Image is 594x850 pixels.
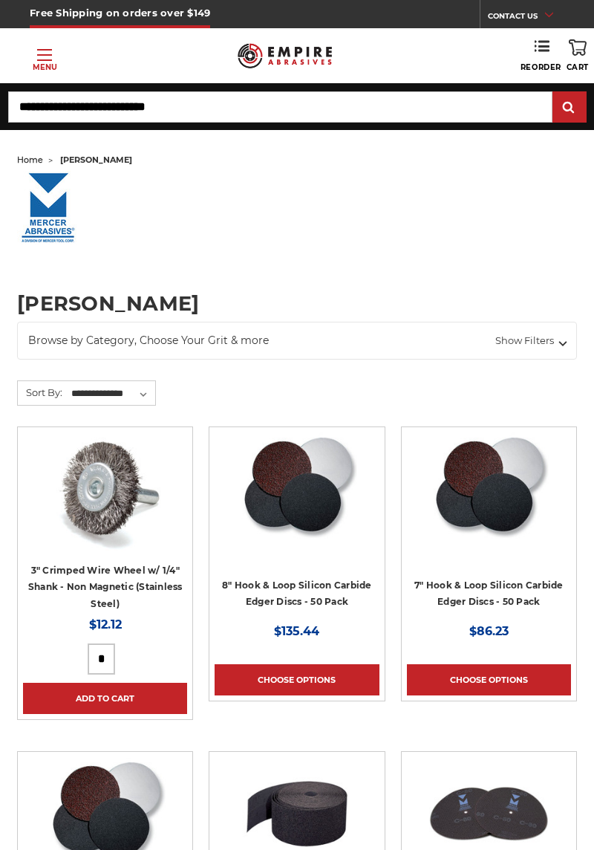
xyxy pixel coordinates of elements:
[33,62,57,73] p: Menu
[520,62,561,72] span: Reorder
[69,383,155,405] select: Sort By:
[46,432,165,551] img: Crimped Wire Wheel with Shank Non Magnetic
[469,624,509,638] span: $86.23
[23,432,187,597] a: Crimped Wire Wheel with Shank Non Magnetic
[215,432,379,597] a: Silicon Carbide 8" Hook & Loop Edger Discs
[17,155,43,165] a: home
[17,322,577,360] a: Browse by Category, Choose Your Grit & more Show Filters
[28,333,342,348] span: Browse by Category, Choose Your Grit & more
[567,39,589,72] a: Cart
[238,37,333,74] img: Empire Abrasives
[23,683,187,714] a: Add to Cart
[407,664,571,695] a: Choose Options
[17,171,80,245] img: mercerlogo_1427640391__81402.original.jpg
[488,7,564,28] a: CONTACT US
[89,617,122,632] span: $12.12
[28,565,183,609] a: 3" Crimped Wire Wheel w/ 1/4" Shank - Non Magnetic (Stainless Steel)
[520,39,561,72] a: Reorder
[407,432,571,597] a: Silicon Carbide 7" Hook & Loop Edger Discs
[237,432,357,551] img: Silicon Carbide 8" Hook & Loop Edger Discs
[428,432,549,551] img: Silicon Carbide 7" Hook & Loop Edger Discs
[18,381,62,403] label: Sort By:
[567,62,589,72] span: Cart
[17,293,577,314] h1: [PERSON_NAME]
[215,664,379,695] a: Choose Options
[495,334,566,348] span: Show Filters
[274,624,319,638] span: $135.44
[37,54,52,56] span: Toggle menu
[60,155,132,165] span: [PERSON_NAME]
[555,93,584,123] input: Submit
